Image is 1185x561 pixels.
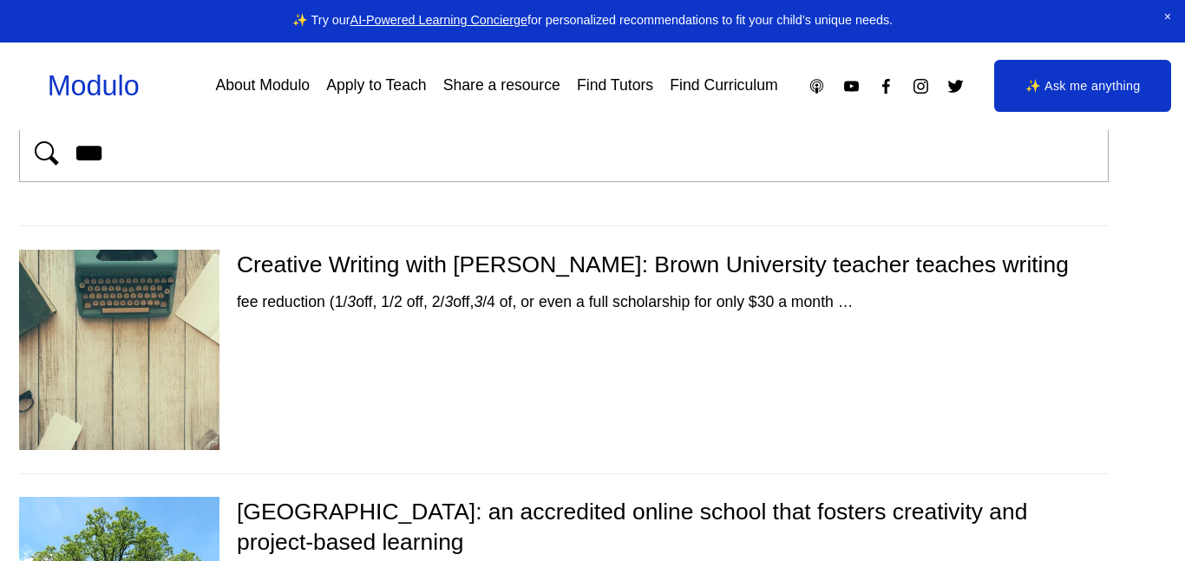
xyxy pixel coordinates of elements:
[350,13,527,27] a: AI-Powered Learning Concierge
[326,71,426,101] a: Apply to Teach
[808,77,826,95] a: Apple Podcasts
[48,70,140,101] a: Modulo
[877,77,895,95] a: Facebook
[946,77,965,95] a: Twitter
[19,226,1110,473] div: Creative Writing with [PERSON_NAME]: Brown University teacher teaches writing fee reduction (1/3o...
[838,293,854,310] span: …
[994,60,1171,112] a: ✨ Ask me anything
[237,497,1109,557] div: [GEOGRAPHIC_DATA]: an accredited online school that fosters creativity and project-based learning
[912,77,930,95] a: Instagram
[237,293,834,310] span: fee reduction (1/ off, 1/2 off, 2/ off, /4 of, or even a full scholarship for only $30 a month
[474,293,482,310] em: 3
[670,71,777,101] a: Find Curriculum
[577,71,653,101] a: Find Tutors
[215,71,310,101] a: About Modulo
[237,250,1109,279] div: Creative Writing with [PERSON_NAME]: Brown University teacher teaches writing
[443,71,560,101] a: Share a resource
[347,293,356,310] em: 3
[842,77,861,95] a: YouTube
[444,293,453,310] em: 3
